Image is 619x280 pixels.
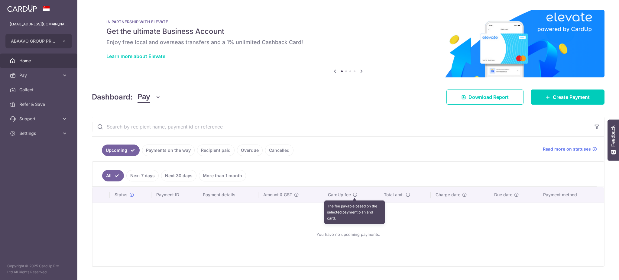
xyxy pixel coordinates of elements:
[92,117,590,136] input: Search by recipient name, payment id or reference
[199,170,246,181] a: More than 1 month
[151,187,198,203] th: Payment ID
[436,192,460,198] span: Charge date
[468,93,509,101] span: Download Report
[611,125,616,147] span: Feedback
[10,21,68,27] p: [EMAIL_ADDRESS][DOMAIN_NAME]
[543,146,591,152] span: Read more on statuses
[106,27,590,36] h5: Get the ultimate Business Account
[92,10,604,77] img: Renovation banner
[538,187,604,203] th: Payment method
[11,38,56,44] span: ABAAVO GROUP PRIVATE LIMITED
[102,145,140,156] a: Upcoming
[198,187,258,203] th: Payment details
[324,200,385,224] div: The fee payable based on the selected payment plan and card.
[265,145,293,156] a: Cancelled
[161,170,196,181] a: Next 30 days
[19,72,59,78] span: Pay
[19,87,59,93] span: Collect
[92,92,133,103] h4: Dashboard:
[19,130,59,136] span: Settings
[608,119,619,161] button: Feedback - Show survey
[328,192,351,198] span: CardUp fee
[106,39,590,46] h6: Enjoy free local and overseas transfers and a 1% unlimited Cashback Card!
[197,145,235,156] a: Recipient paid
[102,170,124,181] a: All
[263,192,292,198] span: Amount & GST
[7,5,37,12] img: CardUp
[138,91,150,103] span: Pay
[531,90,604,105] a: Create Payment
[106,19,590,24] p: IN PARTNERSHIP WITH ELEVATE
[237,145,263,156] a: Overdue
[142,145,195,156] a: Payments on the way
[126,170,159,181] a: Next 7 days
[543,146,597,152] a: Read more on statuses
[100,208,597,261] div: You have no upcoming payments.
[384,192,404,198] span: Total amt.
[115,192,128,198] span: Status
[19,101,59,107] span: Refer & Save
[553,93,590,101] span: Create Payment
[5,34,72,48] button: ABAAVO GROUP PRIVATE LIMITED
[106,53,165,59] a: Learn more about Elevate
[494,192,512,198] span: Due date
[446,90,523,105] a: Download Report
[138,91,161,103] button: Pay
[19,116,59,122] span: Support
[19,58,59,64] span: Home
